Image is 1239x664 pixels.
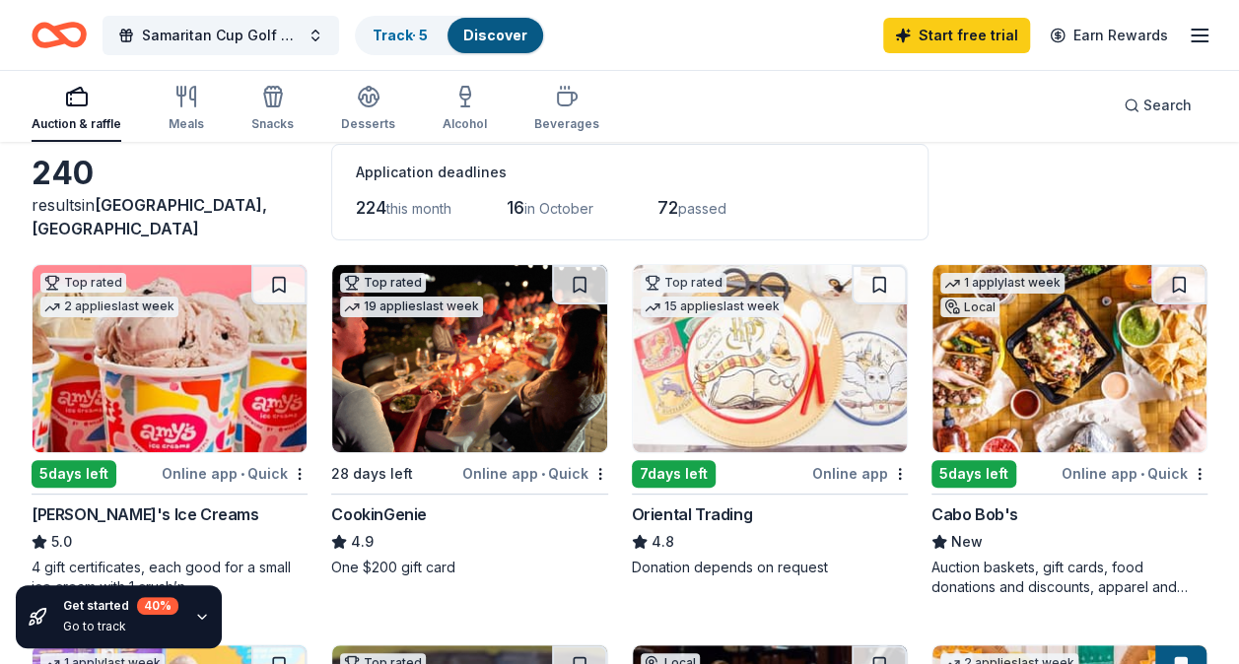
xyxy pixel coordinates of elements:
button: Samaritan Cup Golf Classic [103,16,339,55]
div: Top rated [40,273,126,293]
span: [GEOGRAPHIC_DATA], [GEOGRAPHIC_DATA] [32,195,267,238]
div: Online app Quick [162,461,308,486]
div: Local [940,298,999,317]
a: Image for Amy's Ice CreamsTop rated2 applieslast week5days leftOnline app•Quick[PERSON_NAME]'s Ic... [32,264,308,597]
img: Image for CookinGenie [332,265,606,452]
span: Samaritan Cup Golf Classic [142,24,300,47]
div: 19 applies last week [340,297,483,317]
span: passed [678,200,726,217]
button: Beverages [534,77,599,142]
span: 224 [356,197,386,218]
div: Online app [812,461,908,486]
div: Online app Quick [462,461,608,486]
div: Go to track [63,619,178,634]
div: results [32,193,308,240]
span: in [32,195,267,238]
div: Cabo Bob's [931,502,1018,526]
a: Home [32,12,87,58]
div: 5 days left [931,460,1016,488]
a: Image for Oriental TradingTop rated15 applieslast week7days leftOnline appOriental Trading4.8Dona... [632,264,908,577]
div: Auction baskets, gift cards, food donations and discounts, apparel and promotional items [931,558,1207,597]
div: 2 applies last week [40,297,178,317]
img: Image for Amy's Ice Creams [33,265,307,452]
span: 4.8 [652,530,674,554]
span: • [541,466,545,482]
span: 4.9 [351,530,374,554]
div: 40 % [137,597,178,615]
button: Search [1108,86,1207,125]
div: Alcohol [443,116,487,132]
div: 240 [32,154,308,193]
div: 5 days left [32,460,116,488]
button: Snacks [251,77,294,142]
div: Oriental Trading [632,502,753,526]
div: CookinGenie [331,502,427,526]
div: 15 applies last week [641,297,784,317]
span: 72 [657,197,678,218]
span: this month [386,200,451,217]
div: Top rated [340,273,426,293]
button: Desserts [341,77,395,142]
img: Image for Oriental Trading [633,265,907,452]
div: Auction & raffle [32,116,121,132]
div: One $200 gift card [331,558,607,577]
div: Online app Quick [1062,461,1207,486]
a: Start free trial [883,18,1030,53]
button: Meals [169,77,204,142]
span: 5.0 [51,530,72,554]
div: Get started [63,597,178,615]
a: Track· 5 [373,27,428,43]
span: • [1140,466,1144,482]
span: • [241,466,244,482]
img: Image for Cabo Bob's [932,265,1206,452]
div: 7 days left [632,460,716,488]
div: Snacks [251,116,294,132]
div: Donation depends on request [632,558,908,577]
div: Meals [169,116,204,132]
button: Alcohol [443,77,487,142]
button: Auction & raffle [32,77,121,142]
div: 28 days left [331,462,413,486]
a: Image for Cabo Bob's1 applylast weekLocal5days leftOnline app•QuickCabo Bob'sNewAuction baskets, ... [931,264,1207,597]
div: 1 apply last week [940,273,1065,294]
button: Track· 5Discover [355,16,545,55]
span: in October [524,200,593,217]
a: Discover [463,27,527,43]
div: Top rated [641,273,726,293]
span: New [951,530,983,554]
a: Earn Rewards [1038,18,1180,53]
span: Search [1143,94,1192,117]
div: Application deadlines [356,161,904,184]
div: Desserts [341,116,395,132]
span: 16 [507,197,524,218]
div: 4 gift certificates, each good for a small ice cream with 1 crush’n [32,558,308,597]
a: Image for CookinGenieTop rated19 applieslast week28 days leftOnline app•QuickCookinGenie4.9One $2... [331,264,607,577]
div: [PERSON_NAME]'s Ice Creams [32,502,259,526]
div: Beverages [534,116,599,132]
